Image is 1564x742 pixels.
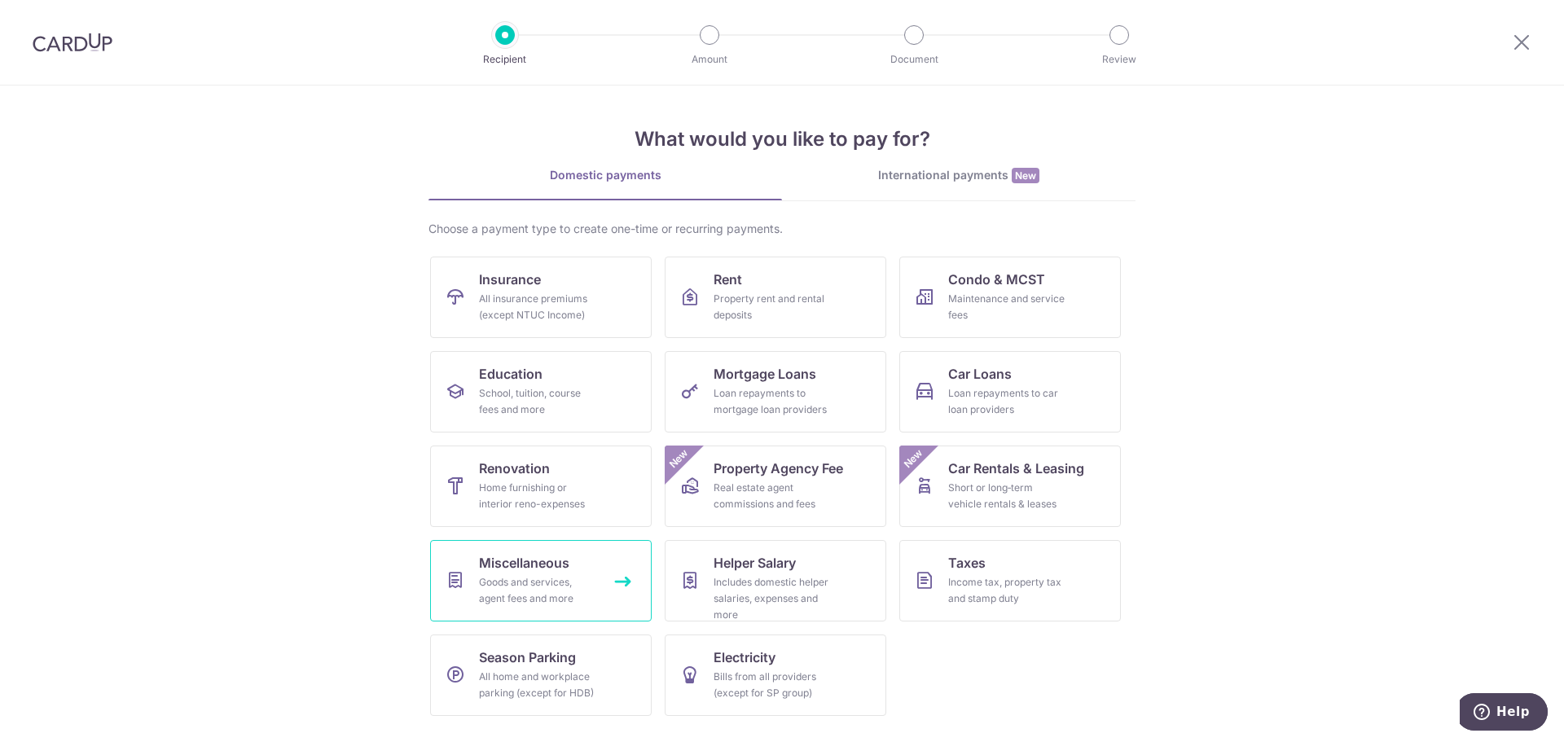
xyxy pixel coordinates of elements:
[665,446,886,527] a: Property Agency FeeReal estate agent commissions and feesNew
[666,446,692,472] span: New
[899,540,1121,621] a: TaxesIncome tax, property tax and stamp duty
[714,669,831,701] div: Bills from all providers (except for SP group)
[665,634,886,716] a: ElectricityBills from all providers (except for SP group)
[479,459,550,478] span: Renovation
[1059,51,1180,68] p: Review
[782,167,1136,184] div: International payments
[479,648,576,667] span: Season Parking
[714,648,775,667] span: Electricity
[665,540,886,621] a: Helper SalaryIncludes domestic helper salaries, expenses and more
[714,364,816,384] span: Mortgage Loans
[714,291,831,323] div: Property rent and rental deposits
[714,574,831,623] div: Includes domestic helper salaries, expenses and more
[33,33,112,52] img: CardUp
[948,480,1065,512] div: Short or long‑term vehicle rentals & leases
[430,634,652,716] a: Season ParkingAll home and workplace parking (except for HDB)
[479,364,543,384] span: Education
[714,385,831,418] div: Loan repayments to mortgage loan providers
[948,364,1012,384] span: Car Loans
[948,553,986,573] span: Taxes
[479,291,596,323] div: All insurance premiums (except NTUC Income)
[714,553,796,573] span: Helper Salary
[948,291,1065,323] div: Maintenance and service fees
[479,270,541,289] span: Insurance
[854,51,974,68] p: Document
[430,257,652,338] a: InsuranceAll insurance premiums (except NTUC Income)
[479,574,596,607] div: Goods and services, agent fees and more
[1460,693,1548,734] iframe: Opens a widget where you can find more information
[714,459,843,478] span: Property Agency Fee
[900,446,927,472] span: New
[665,257,886,338] a: RentProperty rent and rental deposits
[428,125,1136,154] h4: What would you like to pay for?
[899,446,1121,527] a: Car Rentals & LeasingShort or long‑term vehicle rentals & leasesNew
[479,669,596,701] div: All home and workplace parking (except for HDB)
[37,11,70,26] span: Help
[665,351,886,432] a: Mortgage LoansLoan repayments to mortgage loan providers
[479,480,596,512] div: Home furnishing or interior reno-expenses
[479,385,596,418] div: School, tuition, course fees and more
[430,446,652,527] a: RenovationHome furnishing or interior reno-expenses
[1012,168,1039,183] span: New
[714,270,742,289] span: Rent
[428,221,1136,237] div: Choose a payment type to create one-time or recurring payments.
[649,51,770,68] p: Amount
[430,351,652,432] a: EducationSchool, tuition, course fees and more
[428,167,782,183] div: Domestic payments
[899,351,1121,432] a: Car LoansLoan repayments to car loan providers
[948,574,1065,607] div: Income tax, property tax and stamp duty
[479,553,569,573] span: Miscellaneous
[445,51,565,68] p: Recipient
[899,257,1121,338] a: Condo & MCSTMaintenance and service fees
[948,270,1045,289] span: Condo & MCST
[948,459,1084,478] span: Car Rentals & Leasing
[714,480,831,512] div: Real estate agent commissions and fees
[430,540,652,621] a: MiscellaneousGoods and services, agent fees and more
[948,385,1065,418] div: Loan repayments to car loan providers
